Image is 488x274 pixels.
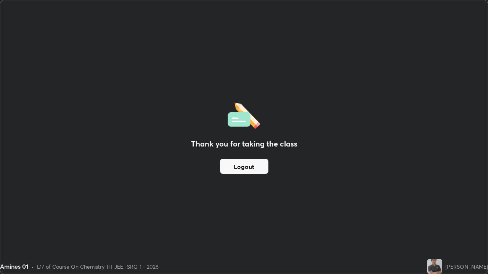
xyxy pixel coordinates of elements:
[191,138,297,150] h2: Thank you for taking the class
[427,259,442,274] img: fc3e8d29f02343ad861eeaeadd1832a7.jpg
[37,263,159,271] div: L17 of Course On Chemistry-IIT JEE -SRG-1 - 2026
[31,263,34,271] div: •
[220,159,268,174] button: Logout
[228,100,260,129] img: offlineFeedback.1438e8b3.svg
[445,263,488,271] div: [PERSON_NAME]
